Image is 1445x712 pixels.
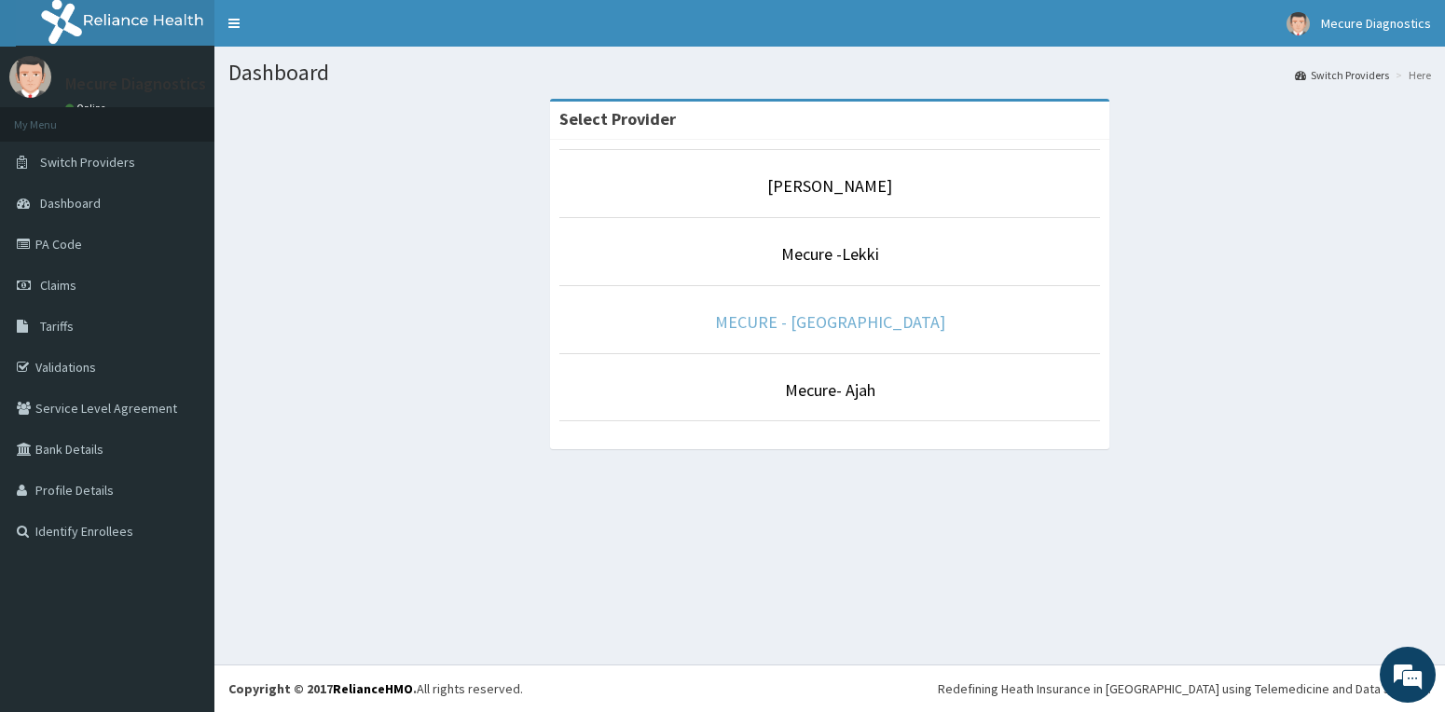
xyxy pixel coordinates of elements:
[65,102,110,115] a: Online
[715,311,945,333] a: MECURE - [GEOGRAPHIC_DATA]
[785,379,875,401] a: Mecure- Ajah
[228,680,417,697] strong: Copyright © 2017 .
[781,243,879,265] a: Mecure -Lekki
[767,175,892,197] a: [PERSON_NAME]
[1391,67,1431,83] li: Here
[1321,15,1431,32] span: Mecure Diagnostics
[40,195,101,212] span: Dashboard
[40,154,135,171] span: Switch Providers
[333,680,413,697] a: RelianceHMO
[228,61,1431,85] h1: Dashboard
[40,318,74,335] span: Tariffs
[40,277,76,294] span: Claims
[214,664,1445,712] footer: All rights reserved.
[9,56,51,98] img: User Image
[1287,12,1310,35] img: User Image
[1295,67,1389,83] a: Switch Providers
[65,75,206,92] p: Mecure Diagnostics
[938,679,1431,698] div: Redefining Heath Insurance in [GEOGRAPHIC_DATA] using Telemedicine and Data Science!
[559,108,676,130] strong: Select Provider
